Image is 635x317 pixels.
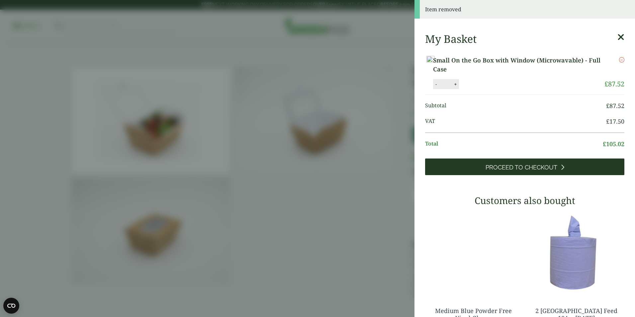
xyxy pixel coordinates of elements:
[604,79,608,88] span: £
[619,56,624,64] a: Remove this item
[433,81,439,87] button: -
[425,101,606,110] span: Subtotal
[606,117,624,125] bdi: 17.50
[604,79,624,88] bdi: 87.52
[452,81,459,87] button: +
[606,102,609,110] span: £
[606,102,624,110] bdi: 87.52
[486,164,557,171] span: Proceed to Checkout
[425,117,606,126] span: VAT
[603,140,606,148] span: £
[433,56,604,74] a: Small On the Go Box with Window (Microwavable) - Full Case
[603,140,624,148] bdi: 105.02
[606,117,609,125] span: £
[425,158,624,175] a: Proceed to Checkout
[528,211,624,294] img: 3630017-2-Ply-Blue-Centre-Feed-104m
[425,140,603,149] span: Total
[425,33,477,45] h2: My Basket
[425,195,624,206] h3: Customers also bought
[3,298,19,314] button: Open CMP widget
